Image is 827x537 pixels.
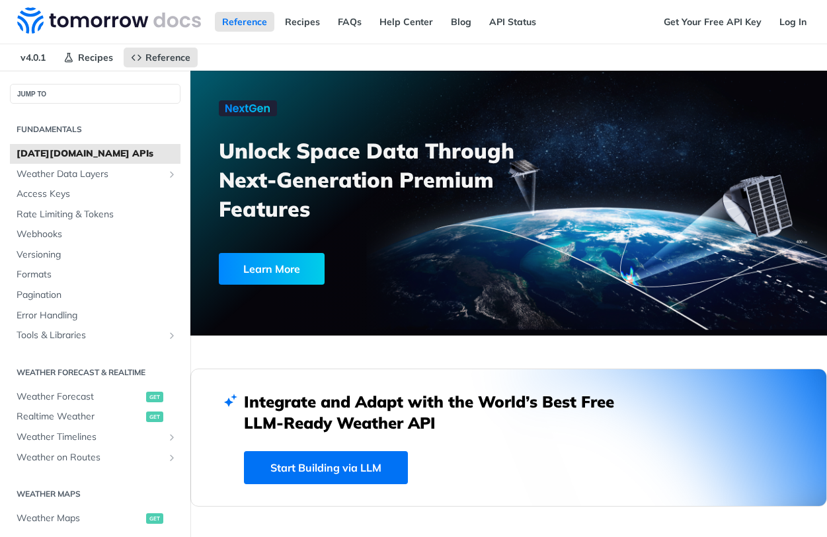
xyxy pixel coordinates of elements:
[372,12,440,32] a: Help Center
[17,431,163,444] span: Weather Timelines
[10,184,180,204] a: Access Keys
[167,330,177,341] button: Show subpages for Tools & Libraries
[78,52,113,63] span: Recipes
[167,169,177,180] button: Show subpages for Weather Data Layers
[167,432,177,443] button: Show subpages for Weather Timelines
[10,144,180,164] a: [DATE][DOMAIN_NAME] APIs
[10,164,180,184] a: Weather Data LayersShow subpages for Weather Data Layers
[10,84,180,104] button: JUMP TO
[17,512,143,525] span: Weather Maps
[17,329,163,342] span: Tools & Libraries
[244,451,408,484] a: Start Building via LLM
[124,48,198,67] a: Reference
[10,306,180,326] a: Error Handling
[219,253,325,285] div: Learn More
[17,390,143,404] span: Weather Forecast
[17,289,177,302] span: Pagination
[10,124,180,135] h2: Fundamentals
[10,205,180,225] a: Rate Limiting & Tokens
[13,48,53,67] span: v4.0.1
[219,100,277,116] img: NextGen
[10,265,180,285] a: Formats
[17,451,163,464] span: Weather on Routes
[10,448,180,468] a: Weather on RoutesShow subpages for Weather on Routes
[656,12,769,32] a: Get Your Free API Key
[10,245,180,265] a: Versioning
[17,268,177,281] span: Formats
[17,147,177,161] span: [DATE][DOMAIN_NAME] APIs
[10,407,180,427] a: Realtime Weatherget
[331,12,369,32] a: FAQs
[278,12,327,32] a: Recipes
[17,248,177,262] span: Versioning
[146,513,163,524] span: get
[772,12,814,32] a: Log In
[17,168,163,181] span: Weather Data Layers
[10,387,180,407] a: Weather Forecastget
[10,225,180,244] a: Webhooks
[146,412,163,422] span: get
[17,309,177,322] span: Error Handling
[10,326,180,345] a: Tools & LibrariesShow subpages for Tools & Libraries
[17,208,177,221] span: Rate Limiting & Tokens
[10,367,180,378] h2: Weather Forecast & realtime
[145,52,190,63] span: Reference
[10,509,180,528] a: Weather Mapsget
[244,391,634,433] h2: Integrate and Adapt with the World’s Best Free LLM-Ready Weather API
[482,12,543,32] a: API Status
[56,48,120,67] a: Recipes
[17,7,201,34] img: Tomorrow.io Weather API Docs
[444,12,479,32] a: Blog
[17,188,177,201] span: Access Keys
[10,488,180,500] h2: Weather Maps
[17,228,177,241] span: Webhooks
[215,12,274,32] a: Reference
[219,136,523,223] h3: Unlock Space Data Through Next-Generation Premium Features
[219,253,462,285] a: Learn More
[146,392,163,402] span: get
[167,452,177,463] button: Show subpages for Weather on Routes
[10,427,180,447] a: Weather TimelinesShow subpages for Weather Timelines
[10,285,180,305] a: Pagination
[17,410,143,423] span: Realtime Weather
